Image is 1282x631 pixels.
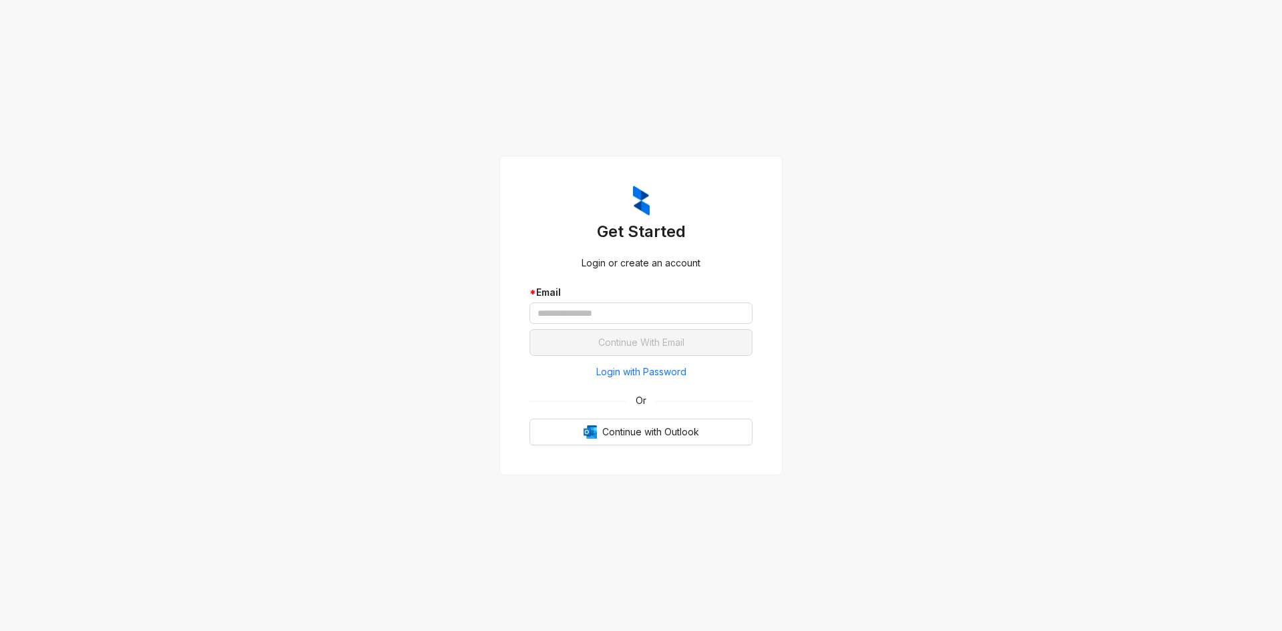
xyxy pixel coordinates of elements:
button: OutlookContinue with Outlook [529,419,753,445]
img: ZumaIcon [633,186,650,216]
div: Login or create an account [529,256,753,270]
button: Login with Password [529,361,753,383]
span: Or [626,393,656,408]
span: Continue with Outlook [602,425,699,439]
span: Login with Password [596,365,686,379]
h3: Get Started [529,221,753,242]
div: Email [529,285,753,300]
button: Continue With Email [529,329,753,356]
img: Outlook [584,425,597,439]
